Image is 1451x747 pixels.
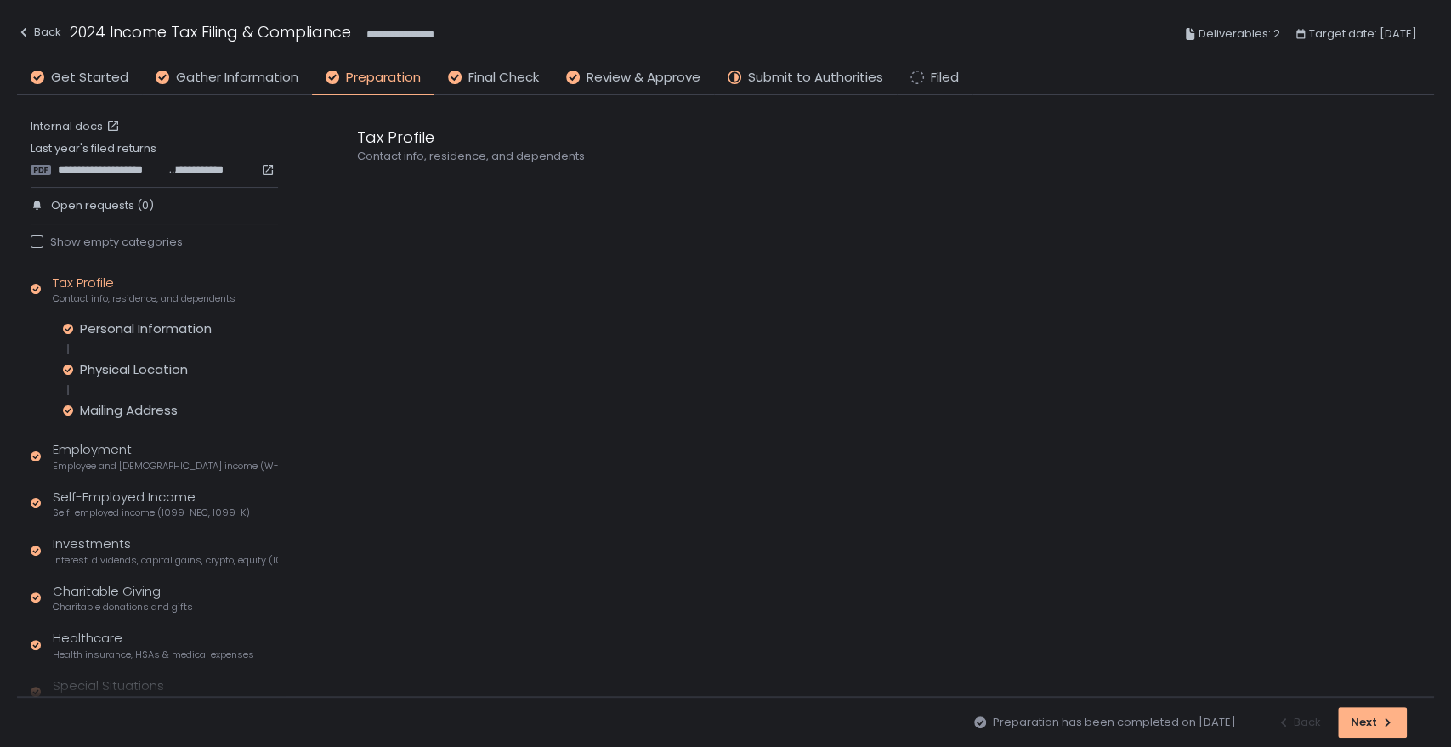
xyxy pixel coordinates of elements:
[53,554,278,567] span: Interest, dividends, capital gains, crypto, equity (1099s, K-1s)
[80,320,212,337] div: Personal Information
[31,119,123,134] a: Internal docs
[53,506,250,519] span: Self-employed income (1099-NEC, 1099-K)
[80,402,178,419] div: Mailing Address
[17,20,61,48] button: Back
[357,126,1173,149] div: Tax Profile
[51,68,128,88] span: Get Started
[53,582,193,614] div: Charitable Giving
[1309,24,1417,44] span: Target date: [DATE]
[51,198,154,213] span: Open requests (0)
[357,149,1173,164] div: Contact info, residence, and dependents
[1351,715,1394,730] div: Next
[53,460,278,473] span: Employee and [DEMOGRAPHIC_DATA] income (W-2s)
[80,361,188,378] div: Physical Location
[993,715,1236,730] span: Preparation has been completed on [DATE]
[1199,24,1280,44] span: Deliverables: 2
[931,68,959,88] span: Filed
[31,141,278,177] div: Last year's filed returns
[468,68,539,88] span: Final Check
[748,68,883,88] span: Submit to Authorities
[53,648,254,661] span: Health insurance, HSAs & medical expenses
[53,274,235,306] div: Tax Profile
[53,676,208,709] div: Special Situations
[53,695,208,708] span: Additional income and deductions
[176,68,298,88] span: Gather Information
[1338,707,1407,738] button: Next
[53,488,250,520] div: Self-Employed Income
[346,68,421,88] span: Preparation
[53,292,235,305] span: Contact info, residence, and dependents
[587,68,700,88] span: Review & Approve
[53,601,193,614] span: Charitable donations and gifts
[70,20,351,43] h1: 2024 Income Tax Filing & Compliance
[53,440,278,473] div: Employment
[17,22,61,42] div: Back
[53,629,254,661] div: Healthcare
[53,535,278,567] div: Investments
